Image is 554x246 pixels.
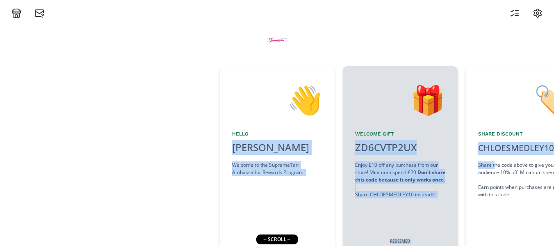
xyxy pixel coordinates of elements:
[350,140,422,155] div: ZD6CVTP2UX
[232,161,322,176] div: Welcome to the SupremeTan Ambassador Rewards Program!
[355,161,445,198] div: Enjoy £10 off any purchase from our store! Minimum spend £20. Share CHLOESMEDLEY10 instead ☞
[355,130,445,138] div: Welcome Gift
[232,78,322,120] div: 👋
[262,25,292,55] img: BtZWWMaMEGZe
[390,239,410,244] strong: REDEEMED
[355,78,445,120] div: 🎁
[232,140,322,155] div: [PERSON_NAME]
[256,235,298,244] div: ← scroll →
[232,130,322,138] div: Hello
[355,169,445,183] strong: Don't share this code because it only works once.
[478,142,554,155] div: CHLOESMEDLEY10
